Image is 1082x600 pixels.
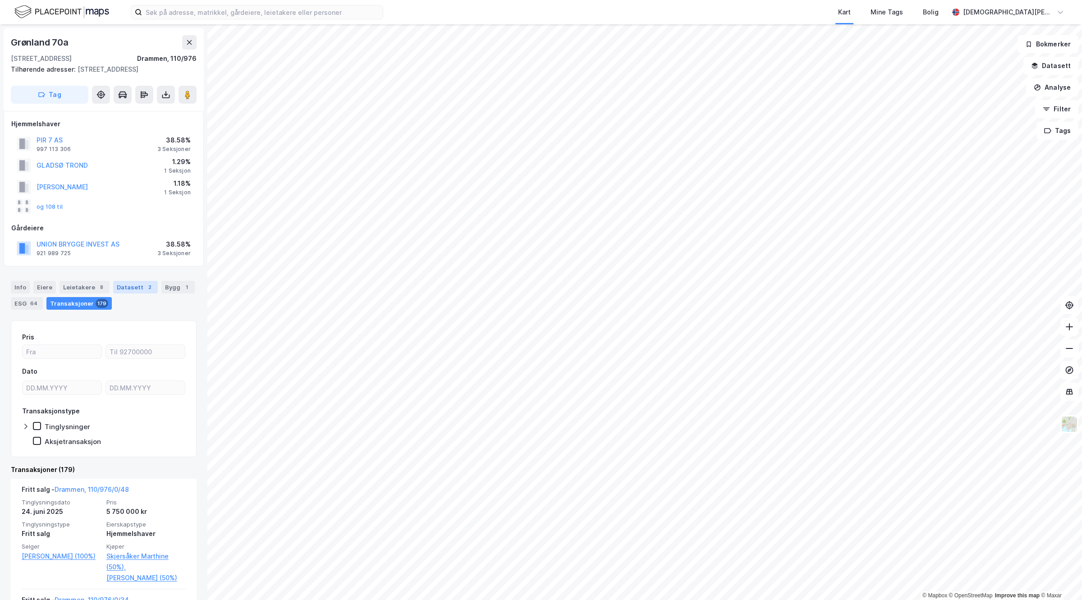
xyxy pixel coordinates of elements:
[22,366,37,377] div: Dato
[106,528,186,539] div: Hjemmelshaver
[22,499,101,506] span: Tinglysningsdato
[14,4,109,20] img: logo.f888ab2527a4732fd821a326f86c7f29.svg
[97,283,106,292] div: 8
[55,485,129,493] a: Drammen, 110/976/0/48
[106,381,185,394] input: DD.MM.YYYY
[106,573,186,583] a: [PERSON_NAME] (50%)
[11,464,197,475] div: Transaksjoner (179)
[22,521,101,528] span: Tinglysningstype
[22,406,80,417] div: Transaksjonstype
[113,281,158,293] div: Datasett
[33,281,56,293] div: Eiere
[923,7,939,18] div: Bolig
[106,345,185,358] input: Til 92700000
[164,178,191,189] div: 1.18%
[22,332,34,343] div: Pris
[60,281,110,293] div: Leietakere
[23,345,101,358] input: Fra
[106,521,186,528] span: Eierskapstype
[23,381,101,394] input: DD.MM.YYYY
[157,250,191,257] div: 3 Seksjoner
[995,592,1040,599] a: Improve this map
[96,299,108,308] div: 179
[871,7,903,18] div: Mine Tags
[106,551,186,573] a: Skjersåker Marthine (50%),
[161,281,195,293] div: Bygg
[11,65,78,73] span: Tilhørende adresser:
[157,135,191,146] div: 38.58%
[22,551,101,562] a: [PERSON_NAME] (100%)
[1018,35,1078,53] button: Bokmerker
[142,5,383,19] input: Søk på adresse, matrikkel, gårdeiere, leietakere eller personer
[45,437,101,446] div: Aksjetransaksjon
[11,64,189,75] div: [STREET_ADDRESS]
[11,35,70,50] div: Grønland 70a
[28,299,39,308] div: 64
[45,422,90,431] div: Tinglysninger
[106,499,186,506] span: Pris
[1037,557,1082,600] iframe: Chat Widget
[1061,416,1078,433] img: Z
[11,281,30,293] div: Info
[1026,78,1078,96] button: Analyse
[22,543,101,550] span: Selger
[11,297,43,310] div: ESG
[22,484,129,499] div: Fritt salg -
[46,297,112,310] div: Transaksjoner
[11,86,88,104] button: Tag
[164,189,191,196] div: 1 Seksjon
[182,283,191,292] div: 1
[922,592,947,599] a: Mapbox
[11,223,196,234] div: Gårdeiere
[838,7,851,18] div: Kart
[11,119,196,129] div: Hjemmelshaver
[1023,57,1078,75] button: Datasett
[106,506,186,517] div: 5 750 000 kr
[22,528,101,539] div: Fritt salg
[1036,122,1078,140] button: Tags
[37,250,71,257] div: 921 989 725
[11,53,72,64] div: [STREET_ADDRESS]
[164,167,191,174] div: 1 Seksjon
[37,146,71,153] div: 997 113 306
[949,592,993,599] a: OpenStreetMap
[963,7,1053,18] div: [DEMOGRAPHIC_DATA][PERSON_NAME]
[137,53,197,64] div: Drammen, 110/976
[157,146,191,153] div: 3 Seksjoner
[157,239,191,250] div: 38.58%
[22,506,101,517] div: 24. juni 2025
[164,156,191,167] div: 1.29%
[1035,100,1078,118] button: Filter
[106,543,186,550] span: Kjøper
[145,283,154,292] div: 2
